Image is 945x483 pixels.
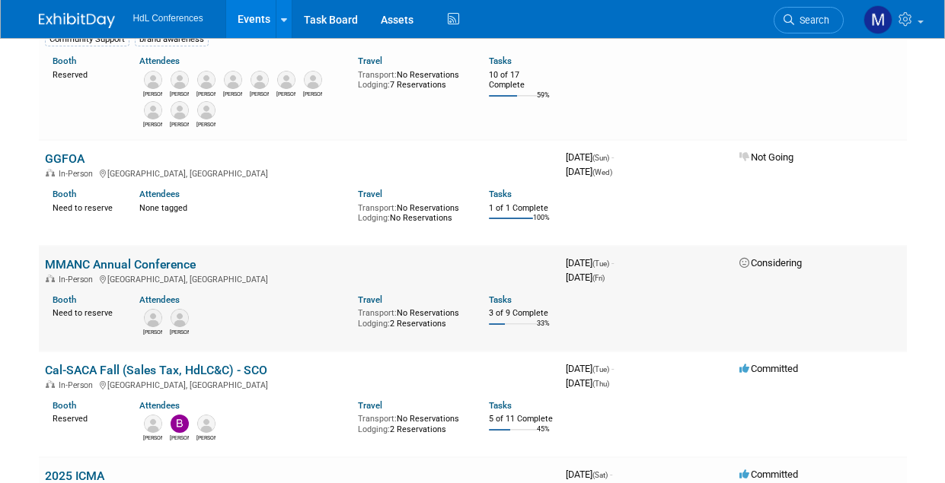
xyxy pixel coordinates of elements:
[611,151,614,163] span: -
[59,169,97,179] span: In-Person
[39,13,115,28] img: ExhibitDay
[144,101,162,119] img: Alex Terrazas
[170,433,189,442] div: Bobby Young
[45,469,104,483] a: 2025 ICMA
[303,89,322,98] div: Bret Harmon
[197,101,215,119] img: Barry Foster
[144,415,162,433] img: David Schey
[143,119,162,129] div: Alex Terrazas
[489,203,554,214] div: 1 of 1 Complete
[566,377,609,389] span: [DATE]
[611,363,614,374] span: -
[196,433,215,442] div: Joan Michaels-Aguilar
[304,71,322,89] img: Bret Harmon
[537,425,550,446] td: 45%
[46,169,55,176] img: In-Person Event
[358,308,397,318] span: Transport:
[358,414,397,424] span: Transport:
[139,200,346,214] div: None tagged
[566,151,614,163] span: [DATE]
[566,363,614,374] span: [DATE]
[197,71,215,89] img: Gary Lott
[171,71,189,89] img: Paula Cone
[489,70,554,91] div: 10 of 17 Complete
[53,67,117,81] div: Reserved
[358,80,390,90] span: Lodging:
[358,56,382,66] a: Travel
[53,305,117,319] div: Need to reserve
[794,14,829,26] span: Search
[143,89,162,98] div: Andy Nickerson
[864,5,892,34] img: Melissa Heiselt
[537,319,550,340] td: 33%
[358,70,397,80] span: Transport:
[739,257,802,269] span: Considering
[53,56,76,66] a: Booth
[537,91,550,112] td: 59%
[489,400,512,411] a: Tasks
[358,411,466,434] div: No Reservations 2 Reservations
[144,309,162,327] img: Ken Nordhoff
[358,400,382,411] a: Travel
[59,275,97,284] span: In-Person
[489,189,512,199] a: Tasks
[566,272,605,283] span: [DATE]
[358,424,390,434] span: Lodging:
[46,380,55,388] img: In-Person Event
[53,411,117,424] div: Reserved
[45,167,554,179] div: [GEOGRAPHIC_DATA], [GEOGRAPHIC_DATA]
[592,274,605,282] span: (Fri)
[592,154,609,162] span: (Sun)
[45,33,129,46] div: Community Support
[611,257,614,269] span: -
[739,151,793,163] span: Not Going
[610,469,612,480] span: -
[59,380,97,390] span: In-Person
[171,415,189,433] img: Bobby Young
[277,71,295,89] img: Jim Throop
[592,259,609,268] span: (Tue)
[223,89,242,98] div: Ken Nordhoff
[143,433,162,442] div: David Schey
[358,203,397,213] span: Transport:
[139,189,180,199] a: Attendees
[45,151,85,166] a: GGFOA
[358,189,382,199] a: Travel
[139,400,180,411] a: Attendees
[592,365,609,373] span: (Tue)
[53,294,76,305] a: Booth
[197,415,215,433] img: Joan Michaels-Aguilar
[358,213,390,223] span: Lodging:
[139,56,180,66] a: Attendees
[358,305,466,329] div: No Reservations 2 Reservations
[739,363,798,374] span: Committed
[566,469,612,480] span: [DATE]
[170,327,189,336] div: Connor Duckworth
[774,7,844,33] a: Search
[53,200,117,214] div: Need to reserve
[170,89,189,98] div: Paula Cone
[139,294,180,305] a: Attendees
[592,168,612,176] span: (Wed)
[144,71,162,89] img: Andy Nickerson
[250,89,269,98] div: Bret Plumlee
[251,71,269,89] img: Bret Plumlee
[489,294,512,305] a: Tasks
[358,200,466,224] div: No Reservations No Reservations
[45,272,554,284] div: [GEOGRAPHIC_DATA], [GEOGRAPHIC_DATA]
[53,189,76,199] a: Booth
[45,257,196,272] a: MMANC Annual Conference
[224,71,242,89] img: Ken Nordhoff
[133,13,203,24] span: HdL Conferences
[489,414,554,424] div: 5 of 11 Complete
[45,363,267,377] a: Cal-SACA Fall (Sales Tax, HdLC&C) - SCO
[53,400,76,411] a: Booth
[143,327,162,336] div: Ken Nordhoff
[358,294,382,305] a: Travel
[592,471,608,479] span: (Sat)
[489,308,554,319] div: 3 of 9 Complete
[171,101,189,119] img: Ken Duran
[739,469,798,480] span: Committed
[196,119,215,129] div: Barry Foster
[358,67,466,91] div: No Reservations 7 Reservations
